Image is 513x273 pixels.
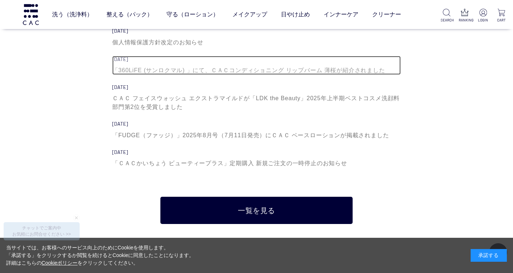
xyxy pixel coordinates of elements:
[112,159,401,168] div: 「ＣＡＣかいちょう ビューティープラス」定期購入 新規ご注文の一時停止のお知らせ
[477,17,489,23] p: LOGIN
[167,4,219,25] a: 守る（ローション）
[42,260,78,266] a: Cookieポリシー
[441,17,452,23] p: SEARCH
[22,4,40,25] img: logo
[112,94,401,111] div: ＣＡＣ フェイスウォッシュ エクストラマイルドが「LDK the Beauty」2025年上半期ベストコスメ洗顔料部門第2位を受賞しました
[160,197,353,224] a: 一覧を見る
[52,4,93,25] a: 洗う（洗浄料）
[112,84,401,111] a: [DATE] ＣＡＣ フェイスウォッシュ エクストラマイルドが「LDK the Beauty」2025年上半期ベストコスメ洗顔料部門第2位を受賞しました
[372,4,401,25] a: クリーナー
[459,9,470,23] a: RANKING
[441,9,452,23] a: SEARCH
[459,17,470,23] p: RANKING
[112,84,401,91] div: [DATE]
[471,249,507,262] div: 承諾する
[496,17,507,23] p: CART
[112,66,401,75] div: 「360LiFE (サンロクマル) 」にて、ＣＡＣコンディショニング リップバーム 薄桜が紹介されました
[112,121,401,139] a: [DATE] 「FUDGE（ファッジ）」2025年8月号（7月11日発売）にＣＡＣ ベースローションが掲載されました
[112,38,401,47] div: 個人情報保護方針改定のお知らせ
[112,131,401,140] div: 「FUDGE（ファッジ）」2025年8月号（7月11日発売）にＣＡＣ ベースローションが掲載されました
[477,9,489,23] a: LOGIN
[112,149,401,156] div: [DATE]
[324,4,358,25] a: インナーケア
[112,56,401,63] div: [DATE]
[6,244,194,267] div: 当サイトでは、お客様へのサービス向上のためにCookieを使用します。 「承諾する」をクリックするか閲覧を続けるとCookieに同意したことになります。 詳細はこちらの をクリックしてください。
[106,4,153,25] a: 整える（パック）
[112,149,401,168] a: [DATE] 「ＣＡＣかいちょう ビューティープラス」定期購入 新規ご注文の一時停止のお知らせ
[232,4,267,25] a: メイクアップ
[281,4,310,25] a: 日やけ止め
[112,56,401,75] a: [DATE] 「360LiFE (サンロクマル) 」にて、ＣＡＣコンディショニング リップバーム 薄桜が紹介されました
[496,9,507,23] a: CART
[112,121,401,127] div: [DATE]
